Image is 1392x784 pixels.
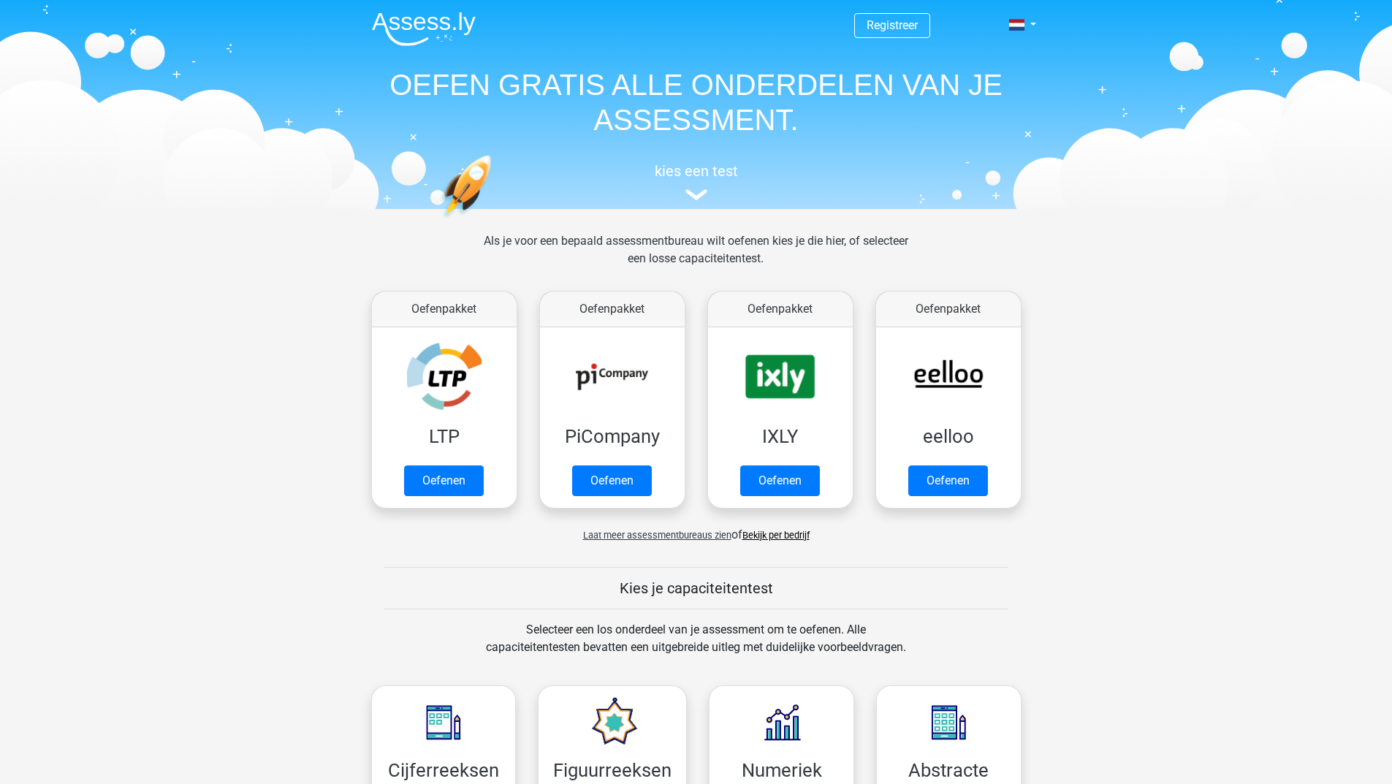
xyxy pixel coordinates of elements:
a: Oefenen [740,465,820,496]
div: Selecteer een los onderdeel van je assessment om te oefenen. Alle capaciteitentesten bevatten een... [472,621,920,674]
a: Bekijk per bedrijf [742,530,810,541]
a: Oefenen [908,465,988,496]
div: Als je voor een bepaald assessmentbureau wilt oefenen kies je die hier, of selecteer een losse ca... [472,232,920,285]
img: oefenen [441,155,548,287]
img: assessment [685,189,707,200]
div: of [360,514,1032,544]
span: Laat meer assessmentbureaus zien [583,530,731,541]
img: Assessly [372,12,476,46]
a: kies een test [360,162,1032,201]
h5: Kies je capaciteitentest [384,579,1008,597]
a: Oefenen [404,465,484,496]
h5: kies een test [360,162,1032,180]
a: Registreer [867,18,918,32]
a: Oefenen [572,465,652,496]
h1: OEFEN GRATIS ALLE ONDERDELEN VAN JE ASSESSMENT. [360,67,1032,137]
